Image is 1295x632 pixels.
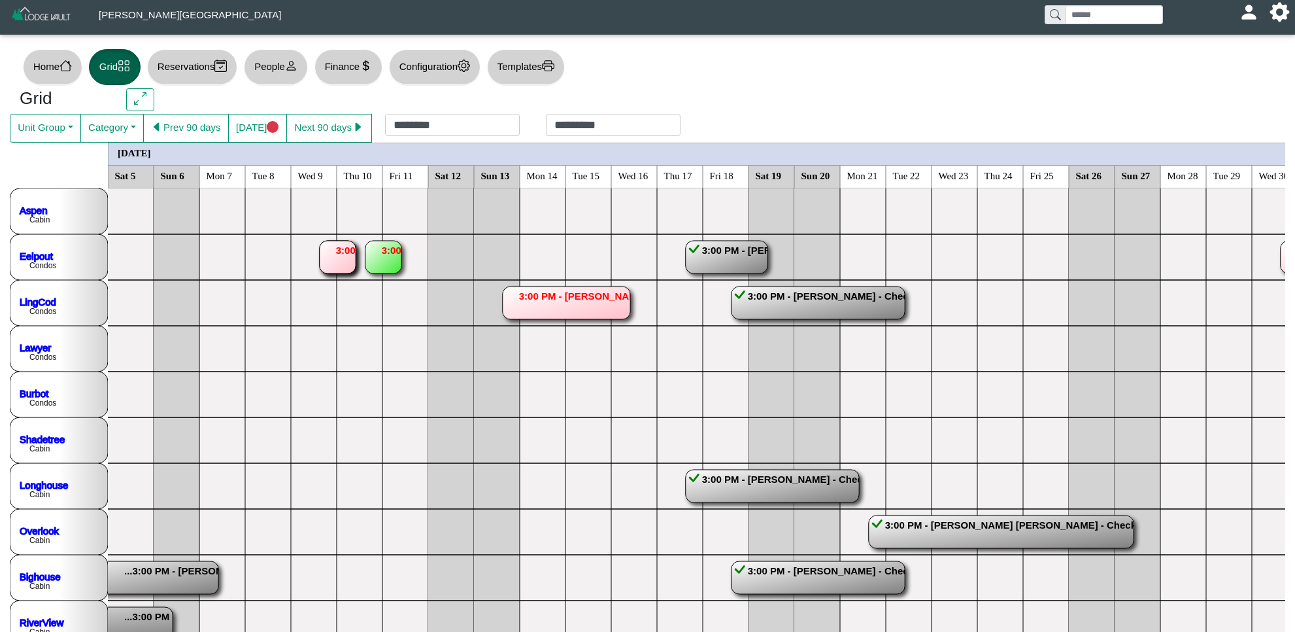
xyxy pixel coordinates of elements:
[244,49,307,85] button: Peopleperson
[214,60,227,72] svg: calendar2 check
[207,170,233,181] text: Mon 7
[984,170,1013,181] text: Thu 24
[20,616,63,627] a: RiverView
[161,170,185,181] text: Sun 6
[118,147,151,158] text: [DATE]
[344,170,372,181] text: Thu 10
[10,114,81,143] button: Unit Group
[314,49,382,85] button: Financecurrency dollar
[435,170,462,181] text: Sat 12
[298,170,323,181] text: Wed 9
[252,170,275,181] text: Tue 8
[126,88,154,112] button: arrows angle expand
[143,114,229,143] button: caret left fillPrev 90 days
[360,60,372,72] svg: currency dollar
[29,353,56,362] text: Condos
[1244,7,1254,17] svg: person fill
[29,444,50,453] text: Cabin
[1168,170,1198,181] text: Mon 28
[29,261,56,270] text: Condos
[285,60,297,72] svg: person
[939,170,969,181] text: Wed 23
[1076,170,1102,181] text: Sat 26
[147,49,237,85] button: Reservationscalendar2 check
[267,121,279,133] svg: circle fill
[20,342,51,353] a: Lawyer
[1122,170,1151,181] text: Sun 27
[29,536,50,545] text: Cabin
[801,170,830,181] text: Sun 20
[29,215,50,224] text: Cabin
[618,170,648,181] text: Wed 16
[487,49,565,85] button: Templatesprinter
[1030,170,1054,181] text: Fri 25
[286,114,372,143] button: Next 90 dayscaret right fill
[59,60,72,72] svg: house
[10,5,73,28] img: Z
[20,88,107,109] h3: Grid
[151,121,163,133] svg: caret left fill
[756,170,782,181] text: Sat 19
[710,170,733,181] text: Fri 18
[20,296,56,307] a: LingCod
[23,49,82,85] button: Homehouse
[458,60,470,72] svg: gear
[664,170,692,181] text: Thu 17
[29,398,56,408] text: Condos
[546,114,681,136] input: Check out
[20,525,59,536] a: Overlook
[542,60,554,72] svg: printer
[481,170,510,181] text: Sun 13
[847,170,878,181] text: Mon 21
[20,433,65,444] a: Shadetree
[1275,7,1285,17] svg: gear fill
[352,121,364,133] svg: caret right fill
[134,92,146,105] svg: arrows angle expand
[527,170,558,181] text: Mon 14
[20,250,54,261] a: Eelpout
[29,582,50,591] text: Cabin
[115,170,136,181] text: Sat 5
[228,114,287,143] button: [DATE]circle fill
[385,114,520,136] input: Check in
[389,49,480,85] button: Configurationgear
[29,490,50,499] text: Cabin
[1050,9,1060,20] svg: search
[20,204,48,215] a: Aspen
[89,49,141,85] button: Gridgrid
[118,60,130,72] svg: grid
[1213,170,1241,181] text: Tue 29
[1259,170,1289,181] text: Wed 30
[29,307,56,316] text: Condos
[20,387,49,398] a: Burbot
[390,170,413,181] text: Fri 11
[893,170,920,181] text: Tue 22
[573,170,600,181] text: Tue 15
[80,114,144,143] button: Category
[20,479,68,490] a: Longhouse
[20,571,61,582] a: Bighouse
